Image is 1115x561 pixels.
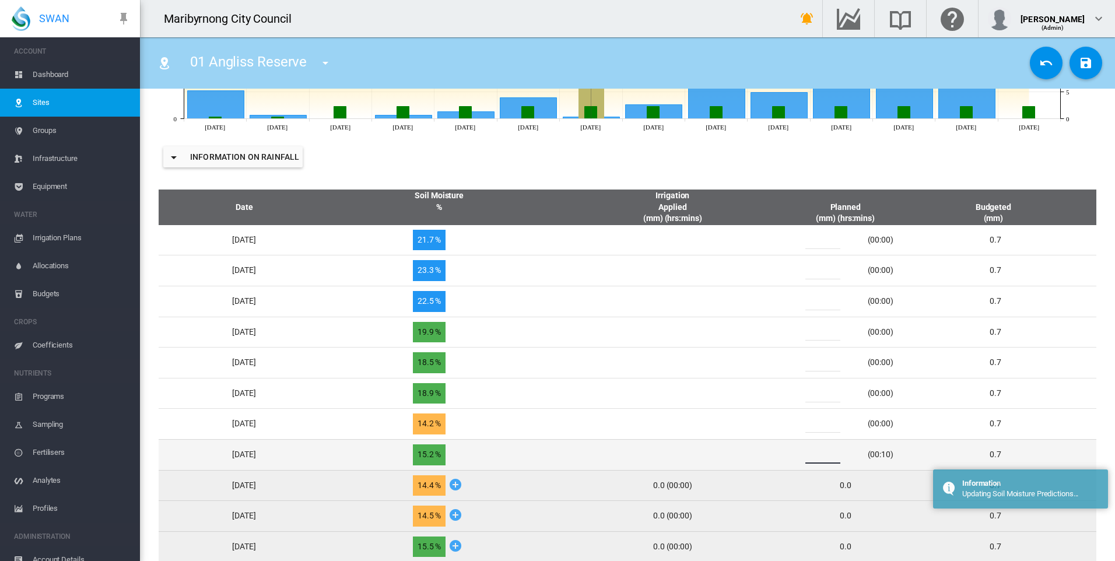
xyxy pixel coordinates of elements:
[159,500,320,531] td: [DATE]
[14,527,131,546] span: ADMINISTRATION
[188,91,244,119] g: Rainfall Sat 30 Aug, 2025 1.6
[653,541,692,553] span: 0.0 (00:00)
[413,413,446,434] span: 14.2 %
[868,357,893,369] div: (00:00)
[788,190,903,225] div: Planned (mm) (hrs:mins)
[460,107,472,119] g: Budget Wed 03 Sep, 2025 0.7
[800,12,814,26] md-icon: icon-bell-ring
[868,388,893,399] div: (00:00)
[653,480,692,492] span: 0.0 (00:00)
[159,225,320,255] td: [DATE]
[413,291,446,312] span: 22.5 %
[33,173,131,201] span: Equipment
[1066,89,1070,96] tspan: 5
[14,313,131,331] span: CROPS
[751,93,808,119] g: Rainfall Mon 08 Sep, 2025 1.5
[159,439,320,470] td: [DATE]
[33,411,131,439] span: Sampling
[413,260,446,281] span: 23.3 %
[14,364,131,383] span: NUTRIENTS
[795,7,819,30] button: icon-bell-ring
[413,506,446,527] span: 14.5 %
[831,124,851,131] tspan: [DATE]
[159,317,320,348] td: [DATE]
[500,98,557,119] g: Rainfall Thu 04 Sep, 2025 1.2
[1039,56,1053,70] md-icon: icon-undo
[12,6,30,31] img: SWAN-Landscape-Logo-Colour-drop.png
[960,107,973,119] g: Budget Thu 11 Sep, 2025 0.7
[647,107,660,119] g: Budget Sat 06 Sep, 2025 0.7
[159,408,320,439] td: [DATE]
[522,107,534,119] g: Budget Thu 04 Sep, 2025 0.7
[33,89,131,117] span: Sites
[904,317,1096,348] td: 0.7
[938,12,966,26] md-icon: Click here for help
[33,117,131,145] span: Groups
[962,489,1099,499] div: Updating Soil Moisture Predictions...
[585,107,597,119] g: Budget Fri 05 Sep, 2025 0.7
[868,234,893,246] div: (00:00)
[250,115,307,119] g: Rainfall Sun 31 Aug, 2025 0.2
[626,105,682,119] g: Rainfall Sat 06 Sep, 2025 0.8
[413,537,446,558] span: 15.5 %
[392,124,413,131] tspan: [DATE]
[159,470,320,501] td: [DATE]
[413,383,446,404] span: 18.9 %
[318,56,332,70] md-icon: icon-menu-down
[33,280,131,308] span: Budgets
[190,54,307,70] span: 01 Angliss Reserve
[159,255,320,286] td: [DATE]
[33,252,131,280] span: Allocations
[159,286,320,317] td: [DATE]
[835,107,847,119] g: Budget Tue 09 Sep, 2025 0.7
[117,12,131,26] md-icon: icon-pin
[1092,12,1106,26] md-icon: icon-chevron-down
[988,7,1011,30] img: profile.jpg
[768,124,788,131] tspan: [DATE]
[1070,47,1102,79] button: Save Changes
[205,124,225,131] tspan: [DATE]
[898,107,910,119] g: Budget Wed 10 Sep, 2025 0.7
[835,12,862,26] md-icon: Go to the Data Hub
[14,205,131,224] span: WATER
[518,124,538,131] tspan: [DATE]
[33,383,131,411] span: Programs
[413,322,446,343] span: 19.9 %
[1021,9,1085,20] div: [PERSON_NAME]
[904,500,1096,531] td: 0.7
[706,124,726,131] tspan: [DATE]
[1030,47,1063,79] button: Cancel Changes
[272,117,284,119] g: Budget Sun 31 Aug, 2025 0.1
[157,56,171,70] md-icon: icon-map-marker-radius
[376,115,432,119] g: Rainfall Tue 02 Sep, 2025 0.2
[334,107,346,119] g: Budget Mon 01 Sep, 2025 0.7
[174,115,177,122] tspan: 0
[904,470,1096,501] td: 0.7
[933,469,1108,508] div: Information Updating Soil Moisture Predictions...
[904,255,1096,286] td: 0.7
[1023,107,1035,119] g: Budget Fri 12 Sep, 2025 0.7
[904,347,1096,378] td: 0.7
[159,347,320,378] td: [DATE]
[904,378,1096,409] td: 0.7
[413,230,446,251] span: 21.7 %
[886,12,914,26] md-icon: Search the knowledge base
[904,225,1096,255] td: 0.7
[314,51,337,75] button: icon-menu-down
[33,467,131,495] span: Analytes
[563,117,620,119] g: Rainfall Fri 05 Sep, 2025 0.1
[868,449,893,461] div: (00:10)
[413,475,446,496] span: 14.4 %
[413,444,446,465] span: 15.2 %
[653,510,692,522] span: 0.0 (00:00)
[330,124,350,131] tspan: [DATE]
[14,42,131,61] span: ACCOUNT
[579,66,604,119] g: Planned Fri 05 Sep, 2025 3
[893,124,914,131] tspan: [DATE]
[33,439,131,467] span: Fertilisers
[558,190,787,225] th: Irrigation Applied (mm) (hrs:mins)
[33,61,131,89] span: Dashboard
[33,331,131,359] span: Coefficients
[33,145,131,173] span: Infrastructure
[397,107,409,119] g: Budget Tue 02 Sep, 2025 0.7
